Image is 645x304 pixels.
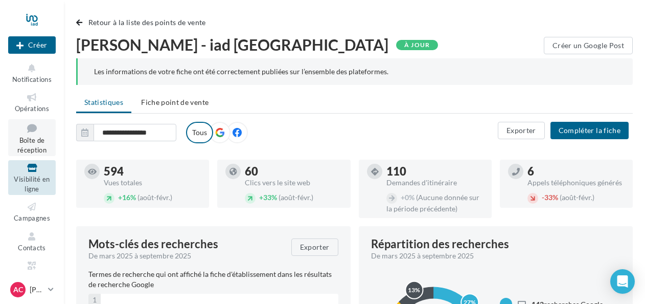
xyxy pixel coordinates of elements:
button: Exporter [291,238,338,256]
a: Campagnes [8,199,56,224]
div: Vues totales [104,179,201,186]
button: Compléter la fiche [550,122,629,139]
button: Retour à la liste des points de vente [76,16,210,29]
span: 0% [401,193,414,202]
a: Contacts [8,229,56,254]
span: Mots-clés des recherches [88,238,218,250]
div: Les informations de votre fiche ont été correctement publiées sur l’ensemble des plateformes. [94,67,616,77]
span: 16% [118,193,136,202]
span: + [259,193,263,202]
button: Créer un Google Post [544,37,633,54]
span: Retour à la liste des points de vente [88,18,206,27]
a: Boîte de réception [8,119,56,157]
a: Visibilité en ligne [8,160,56,195]
div: De mars 2025 à septembre 2025 [88,251,283,261]
span: (août-févr.) [560,193,594,202]
span: Boîte de réception [17,136,47,154]
div: 110 [386,166,483,177]
span: 33% [542,193,558,202]
div: Clics vers le site web [245,179,342,186]
span: Contacts [18,244,46,252]
span: 33% [259,193,277,202]
div: De mars 2025 à septembre 2025 [371,251,613,261]
span: Opérations [15,104,49,113]
button: Créer [8,36,56,54]
span: (Aucune donnée sur la période précédente) [386,193,479,213]
div: 6 [527,166,625,177]
span: Notifications [12,75,52,83]
a: Opérations [8,90,56,115]
button: Notifications [8,60,56,85]
a: AC [PERSON_NAME] [8,280,56,299]
div: Répartition des recherches [371,238,509,250]
p: Termes de recherche qui ont affiché la fiche d'établissement dans les résultats de recherche Google [88,269,338,290]
div: 594 [104,166,201,177]
label: Tous [186,122,213,143]
div: Demandes d'itinéraire [386,179,483,186]
div: À jour [396,40,438,50]
div: Appels téléphoniques générés [527,179,625,186]
span: Campagnes [14,214,50,222]
span: + [401,193,405,202]
div: Open Intercom Messenger [610,269,635,294]
span: [PERSON_NAME] - iad [GEOGRAPHIC_DATA] [76,37,388,52]
button: Exporter [498,122,545,139]
div: 60 [245,166,342,177]
span: Visibilité en ligne [14,175,50,193]
span: AC [13,285,23,295]
span: (août-févr.) [279,193,313,202]
span: (août-févr.) [137,193,172,202]
a: Compléter la fiche [546,125,633,134]
span: - [542,193,544,202]
div: Nouvelle campagne [8,36,56,54]
span: + [118,193,122,202]
span: Fiche point de vente [141,98,209,106]
a: Médiathèque [8,258,56,283]
p: [PERSON_NAME] [30,285,44,295]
